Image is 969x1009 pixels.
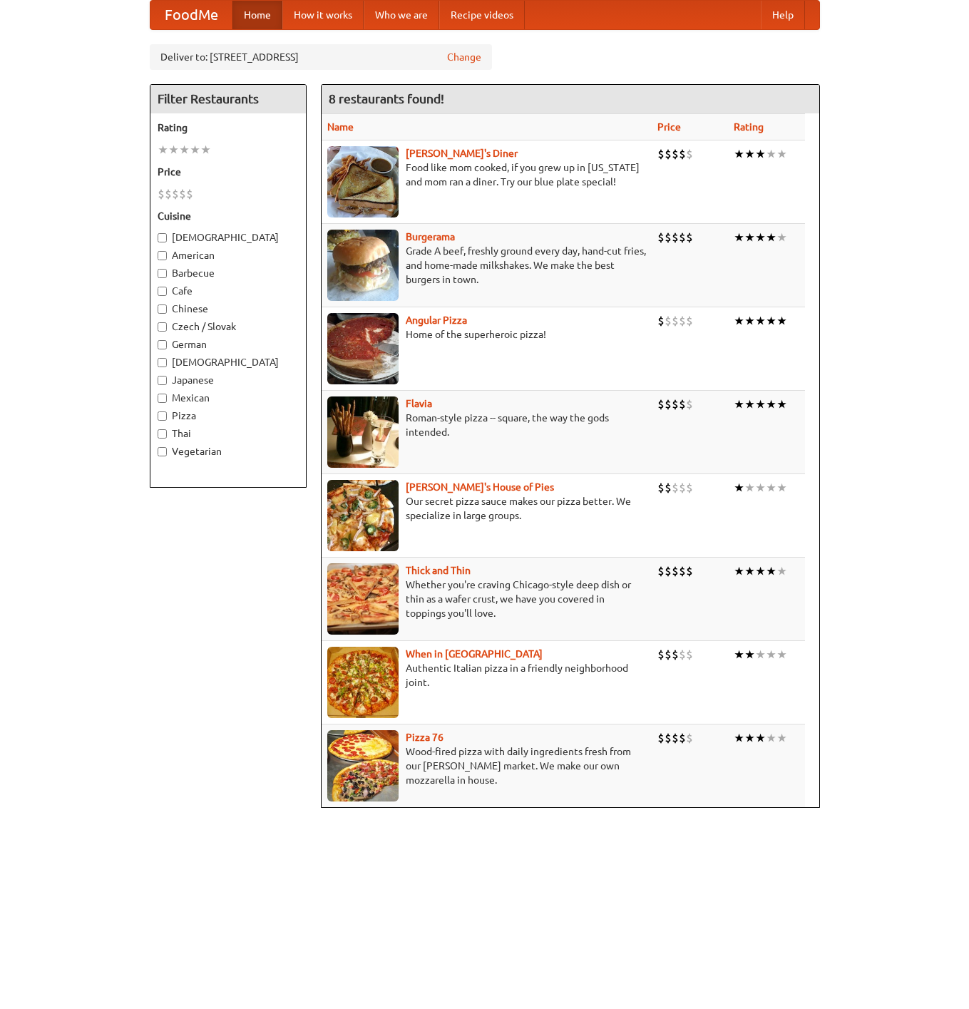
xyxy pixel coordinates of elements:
[672,146,679,162] li: $
[734,121,764,133] a: Rating
[766,313,776,329] li: ★
[447,50,481,64] a: Change
[406,398,432,409] a: Flavia
[734,396,744,412] li: ★
[158,429,167,439] input: Thai
[679,647,686,662] li: $
[766,480,776,496] li: ★
[766,396,776,412] li: ★
[744,146,755,162] li: ★
[327,480,399,551] img: luigis.jpg
[158,165,299,179] h5: Price
[672,396,679,412] li: $
[686,230,693,245] li: $
[755,563,766,579] li: ★
[158,142,168,158] li: ★
[776,563,787,579] li: ★
[158,121,299,135] h5: Rating
[744,313,755,329] li: ★
[734,647,744,662] li: ★
[761,1,805,29] a: Help
[158,322,167,332] input: Czech / Slovak
[327,121,354,133] a: Name
[755,730,766,746] li: ★
[179,142,190,158] li: ★
[327,563,399,635] img: thick.jpg
[734,730,744,746] li: ★
[657,396,665,412] li: $
[755,396,766,412] li: ★
[744,396,755,412] li: ★
[679,313,686,329] li: $
[776,146,787,162] li: ★
[665,563,672,579] li: $
[679,730,686,746] li: $
[686,480,693,496] li: $
[158,373,299,387] label: Japanese
[755,230,766,245] li: ★
[686,396,693,412] li: $
[327,647,399,718] img: wheninrome.jpg
[232,1,282,29] a: Home
[679,396,686,412] li: $
[755,647,766,662] li: ★
[766,563,776,579] li: ★
[327,494,647,523] p: Our secret pizza sauce makes our pizza better. We specialize in large groups.
[657,480,665,496] li: $
[190,142,200,158] li: ★
[406,648,543,660] b: When in [GEOGRAPHIC_DATA]
[200,142,211,158] li: ★
[776,230,787,245] li: ★
[657,730,665,746] li: $
[327,244,647,287] p: Grade A beef, freshly ground every day, hand-cut fries, and home-made milkshakes. We make the bes...
[158,394,167,403] input: Mexican
[657,146,665,162] li: $
[158,391,299,405] label: Mexican
[744,730,755,746] li: ★
[327,661,647,690] p: Authentic Italian pizza in a friendly neighborhood joint.
[657,230,665,245] li: $
[406,481,554,493] b: [PERSON_NAME]'s House of Pies
[158,209,299,223] h5: Cuisine
[158,233,167,242] input: [DEMOGRAPHIC_DATA]
[327,230,399,301] img: burgerama.jpg
[776,313,787,329] li: ★
[665,230,672,245] li: $
[665,396,672,412] li: $
[327,411,647,439] p: Roman-style pizza -- square, the way the gods intended.
[665,647,672,662] li: $
[686,313,693,329] li: $
[158,302,299,316] label: Chinese
[327,146,399,217] img: sallys.jpg
[686,563,693,579] li: $
[755,313,766,329] li: ★
[665,730,672,746] li: $
[172,186,179,202] li: $
[327,313,399,384] img: angular.jpg
[679,146,686,162] li: $
[165,186,172,202] li: $
[158,337,299,352] label: German
[672,230,679,245] li: $
[150,1,232,29] a: FoodMe
[686,647,693,662] li: $
[406,314,467,326] a: Angular Pizza
[672,563,679,579] li: $
[158,186,165,202] li: $
[776,480,787,496] li: ★
[327,744,647,787] p: Wood-fired pizza with daily ingredients fresh from our [PERSON_NAME] market. We make our own mozz...
[744,647,755,662] li: ★
[158,358,167,367] input: [DEMOGRAPHIC_DATA]
[158,447,167,456] input: Vegetarian
[158,248,299,262] label: American
[406,565,471,576] a: Thick and Thin
[150,85,306,113] h4: Filter Restaurants
[327,327,647,342] p: Home of the superheroic pizza!
[776,647,787,662] li: ★
[657,563,665,579] li: $
[734,563,744,579] li: ★
[158,426,299,441] label: Thai
[168,142,179,158] li: ★
[679,563,686,579] li: $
